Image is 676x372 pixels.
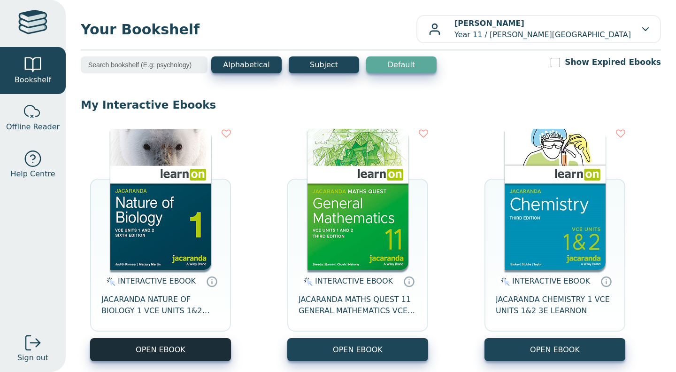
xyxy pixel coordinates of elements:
[101,294,220,317] span: JACARANDA NATURE OF BIOLOGY 1 VCE UNITS 1&2 LEARNON 6E (INCL STUDYON) EBOOK
[90,338,231,361] button: OPEN EBOOK
[81,19,416,40] span: Your Bookshelf
[6,121,60,133] span: Offline Reader
[315,277,393,285] span: INTERACTIVE EBOOK
[206,276,217,287] a: Interactive eBooks are accessed online via the publisher’s portal. They contain interactive resou...
[17,352,48,364] span: Sign out
[10,168,55,180] span: Help Centre
[211,56,282,73] button: Alphabetical
[81,98,661,112] p: My Interactive Ebooks
[403,276,415,287] a: Interactive eBooks are accessed online via the publisher’s portal. They contain interactive resou...
[287,338,428,361] button: OPEN EBOOK
[15,74,51,86] span: Bookshelf
[81,56,207,73] input: Search bookshelf (E.g: psychology)
[299,294,417,317] span: JACARANDA MATHS QUEST 11 GENERAL MATHEMATICS VCE UNITS 1&2 3E LEARNON
[110,129,211,270] img: bac72b22-5188-ea11-a992-0272d098c78b.jpg
[307,129,408,270] img: f7b900ab-df9f-4510-98da-0629c5cbb4fd.jpg
[454,19,524,28] b: [PERSON_NAME]
[505,129,606,270] img: 37f81dd5-9e6c-4284-8d4c-e51904e9365e.jpg
[416,15,661,43] button: [PERSON_NAME]Year 11 / [PERSON_NAME][GEOGRAPHIC_DATA]
[301,276,313,287] img: interactive.svg
[484,338,625,361] button: OPEN EBOOK
[289,56,359,73] button: Subject
[104,276,115,287] img: interactive.svg
[454,18,631,40] p: Year 11 / [PERSON_NAME][GEOGRAPHIC_DATA]
[600,276,612,287] a: Interactive eBooks are accessed online via the publisher’s portal. They contain interactive resou...
[498,276,510,287] img: interactive.svg
[366,56,437,73] button: Default
[496,294,614,317] span: JACARANDA CHEMISTRY 1 VCE UNITS 1&2 3E LEARNON
[512,277,590,285] span: INTERACTIVE EBOOK
[118,277,196,285] span: INTERACTIVE EBOOK
[565,56,661,68] label: Show Expired Ebooks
